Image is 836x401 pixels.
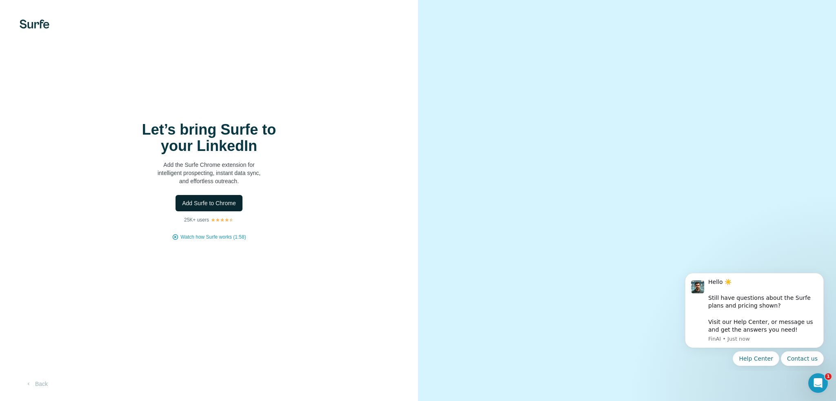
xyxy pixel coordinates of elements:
[211,217,234,222] img: Rating Stars
[20,20,49,29] img: Surfe's logo
[808,373,828,393] iframe: Intercom live chat
[176,195,242,211] button: Add Surfe to Chrome
[180,233,246,241] button: Watch how Surfe works (1:58)
[20,377,53,391] button: Back
[673,266,836,371] iframe: Intercom notifications message
[127,161,291,185] p: Add the Surfe Chrome extension for intelligent prospecting, instant data sync, and effortless out...
[825,373,832,380] span: 1
[184,216,209,224] p: 25K+ users
[127,122,291,154] h1: Let’s bring Surfe to your LinkedIn
[182,199,236,207] span: Add Surfe to Chrome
